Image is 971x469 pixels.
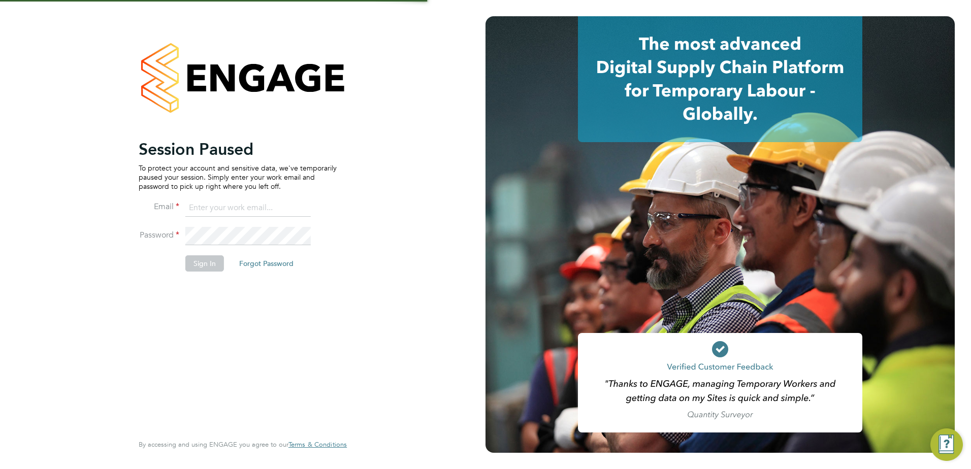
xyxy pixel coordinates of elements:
[139,139,337,159] h2: Session Paused
[139,440,347,449] span: By accessing and using ENGAGE you agree to our
[139,202,179,212] label: Email
[231,255,302,272] button: Forgot Password
[139,230,179,241] label: Password
[288,441,347,449] a: Terms & Conditions
[185,199,311,217] input: Enter your work email...
[139,163,337,191] p: To protect your account and sensitive data, we've temporarily paused your session. Simply enter y...
[288,440,347,449] span: Terms & Conditions
[930,428,963,461] button: Engage Resource Center
[185,255,224,272] button: Sign In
